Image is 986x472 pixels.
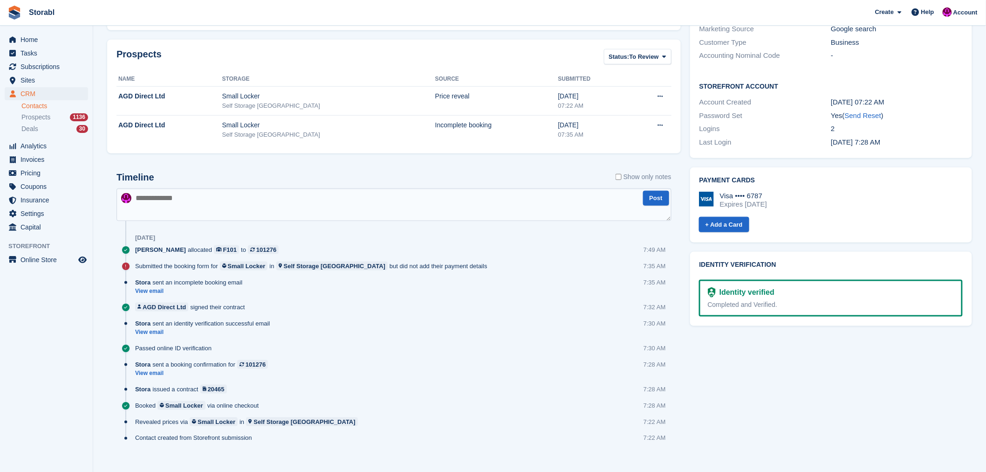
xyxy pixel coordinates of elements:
[699,217,749,232] a: + Add a Card
[644,319,666,328] div: 7:30 AM
[604,49,671,64] button: Status: To Review
[21,33,76,46] span: Home
[276,262,388,271] a: Self Storage [GEOGRAPHIC_DATA]
[21,194,76,207] span: Insurance
[77,254,88,265] a: Preview store
[21,124,88,134] a: Deals 30
[644,434,666,443] div: 7:22 AM
[135,360,151,369] span: Stora
[237,360,268,369] a: 101276
[5,207,88,220] a: menu
[222,120,435,130] div: Small Locker
[190,417,238,426] a: Small Locker
[558,101,629,111] div: 07:22 AM
[135,278,247,287] div: sent an incomplete booking email
[135,369,273,377] a: View email
[5,180,88,193] a: menu
[644,360,666,369] div: 7:28 AM
[644,401,666,410] div: 7:28 AM
[21,112,88,122] a: Prospects 1136
[699,177,963,184] h2: Payment cards
[214,245,239,254] a: F101
[116,72,222,87] th: Name
[135,303,188,312] a: AGD Direct Ltd
[558,120,629,130] div: [DATE]
[121,193,131,203] img: Helen Morton
[708,300,954,310] div: Completed and Verified.
[7,6,21,20] img: stora-icon-8386f47178a22dfd0bd8f6a31ec36ba5ce8667c1dd55bd0f319d3a0aa187defe.svg
[135,234,155,242] div: [DATE]
[21,253,76,266] span: Online Store
[208,385,225,394] div: 20465
[875,7,894,17] span: Create
[643,191,669,206] button: Post
[143,303,186,312] div: AGD Direct Ltd
[21,221,76,234] span: Capital
[222,72,435,87] th: Storage
[5,221,88,234] a: menu
[165,401,203,410] div: Small Locker
[699,261,963,269] h2: Identity verification
[135,401,263,410] div: Booked via online checkout
[25,5,58,20] a: Storabl
[435,91,558,101] div: Price reveal
[720,200,767,208] div: Expires [DATE]
[644,344,666,353] div: 7:30 AM
[220,262,268,271] a: Small Locker
[135,319,274,328] div: sent an identity verification successful email
[21,102,88,111] a: Contacts
[699,37,831,48] div: Customer Type
[558,91,629,101] div: [DATE]
[135,319,151,328] span: Stora
[708,287,716,298] img: Identity Verification Ready
[435,120,558,130] div: Incomplete booking
[5,253,88,266] a: menu
[70,113,88,121] div: 1136
[699,97,831,108] div: Account Created
[246,417,358,426] a: Self Storage [GEOGRAPHIC_DATA]
[716,287,774,298] div: Identity verified
[558,130,629,139] div: 07:35 AM
[720,192,767,200] div: Visa •••• 6787
[699,192,714,207] img: Visa Logo
[135,417,363,426] div: Revealed prices via in
[135,434,257,443] div: Contact created from Storefront submission
[921,7,934,17] span: Help
[21,139,76,153] span: Analytics
[118,120,222,130] div: AGD Direct Ltd
[228,262,266,271] div: Small Locker
[5,167,88,180] a: menu
[21,125,38,133] span: Deals
[21,153,76,166] span: Invoices
[253,417,355,426] div: Self Storage [GEOGRAPHIC_DATA]
[135,287,247,295] a: View email
[842,111,883,119] span: ( )
[116,49,162,66] h2: Prospects
[831,37,963,48] div: Business
[5,60,88,73] a: menu
[644,417,666,426] div: 7:22 AM
[135,328,274,336] a: View email
[699,50,831,61] div: Accounting Nominal Code
[157,401,205,410] a: Small Locker
[198,417,235,426] div: Small Locker
[5,139,88,153] a: menu
[644,245,666,254] div: 7:49 AM
[699,24,831,35] div: Marketing Source
[256,245,276,254] div: 101276
[644,262,666,271] div: 7:35 AM
[630,52,659,62] span: To Review
[644,385,666,394] div: 7:28 AM
[5,153,88,166] a: menu
[135,245,186,254] span: [PERSON_NAME]
[135,245,283,254] div: allocated to
[943,7,952,17] img: Helen Morton
[116,172,154,183] h2: Timeline
[21,180,76,193] span: Coupons
[21,113,50,122] span: Prospects
[21,74,76,87] span: Sites
[248,245,279,254] a: 101276
[21,207,76,220] span: Settings
[435,72,558,87] th: Source
[21,87,76,100] span: CRM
